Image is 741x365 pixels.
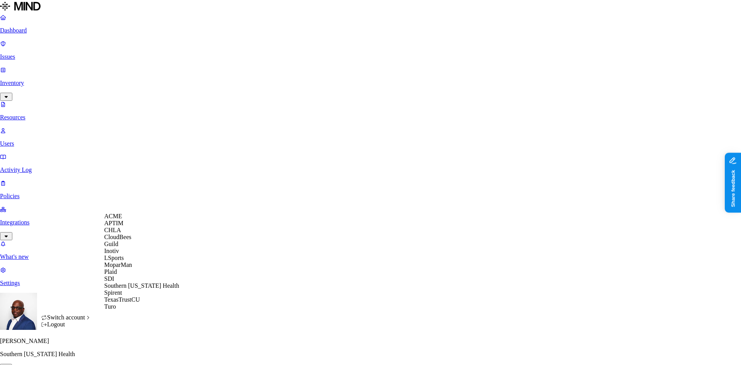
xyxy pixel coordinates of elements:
[104,268,117,275] span: Plaid
[104,275,114,282] span: SDI
[104,296,140,303] span: TexasTrustCU
[47,314,85,321] span: Switch account
[41,321,91,328] div: Logout
[104,248,119,254] span: Inotiv
[104,261,132,268] span: MoparMan
[725,153,741,212] iframe: Marker.io feedback button
[104,255,124,261] span: LSports
[104,213,122,219] span: ACME
[104,303,116,310] span: Turo
[104,220,123,226] span: APTIM
[104,234,131,240] span: CloudBees
[104,241,118,247] span: Guild
[104,282,179,289] span: Southern [US_STATE] Health
[104,289,122,296] span: Spirent
[104,227,121,233] span: CHLA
